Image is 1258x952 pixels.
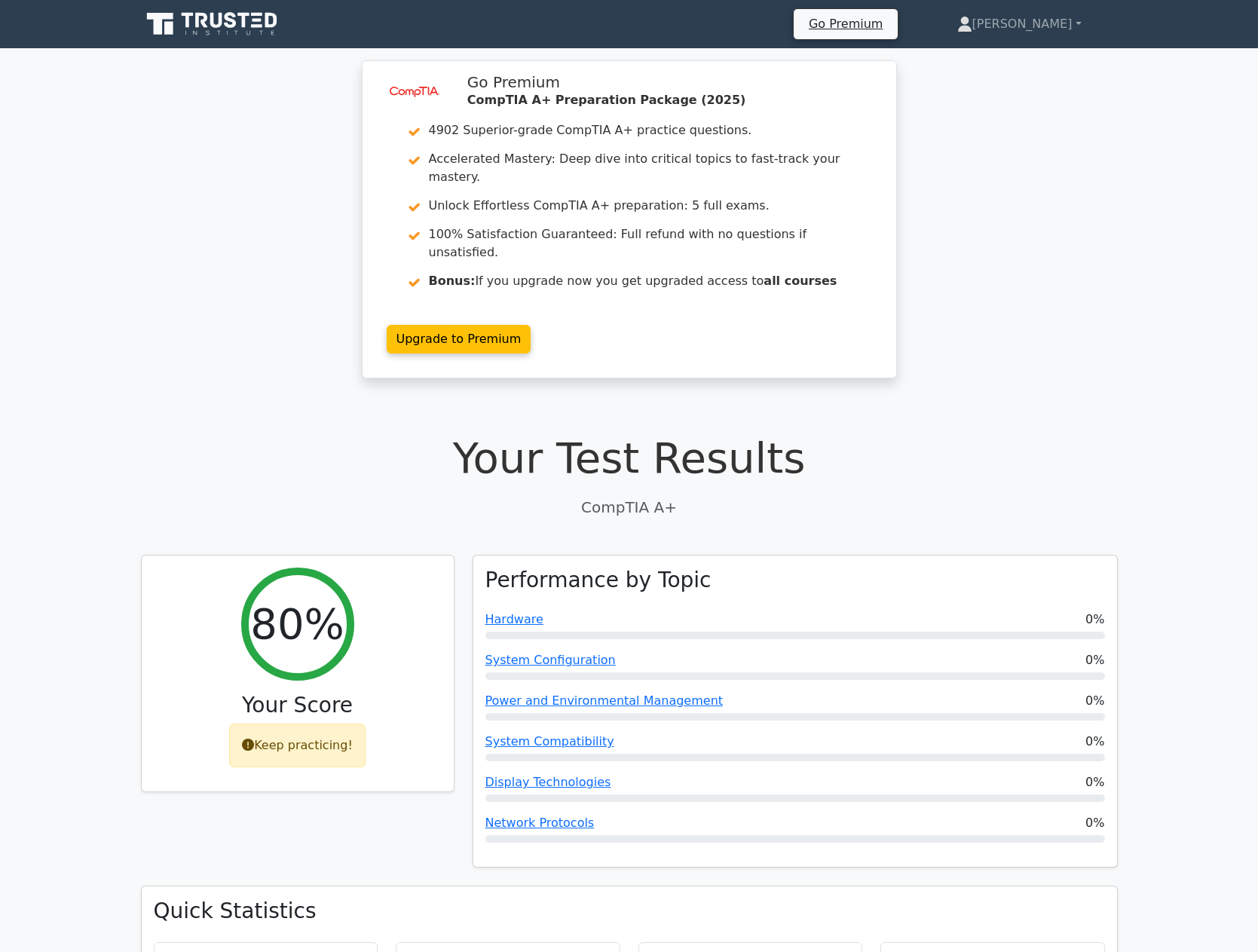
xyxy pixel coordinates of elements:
[485,612,543,626] a: Hardware
[1085,651,1104,669] span: 0%
[1085,611,1104,629] span: 0%
[1085,692,1104,710] span: 0%
[485,568,712,593] h3: Performance by Topic
[921,9,1118,39] a: [PERSON_NAME]
[485,816,595,830] a: Network Protocols
[1085,814,1104,832] span: 0%
[141,496,1118,519] p: CompTIA A+
[485,693,724,708] a: Power and Environmental Management
[800,14,892,34] a: Go Premium
[154,898,1105,924] h3: Quick Statistics
[485,734,614,748] a: System Compatibility
[485,775,611,789] a: Display Technologies
[1085,773,1104,791] span: 0%
[485,653,616,667] a: System Configuration
[1085,733,1104,751] span: 0%
[229,724,366,767] div: Keep practicing!
[250,598,344,649] h2: 80%
[154,693,442,718] h3: Your Score
[387,325,531,354] a: Upgrade to Premium
[141,433,1118,483] h1: Your Test Results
